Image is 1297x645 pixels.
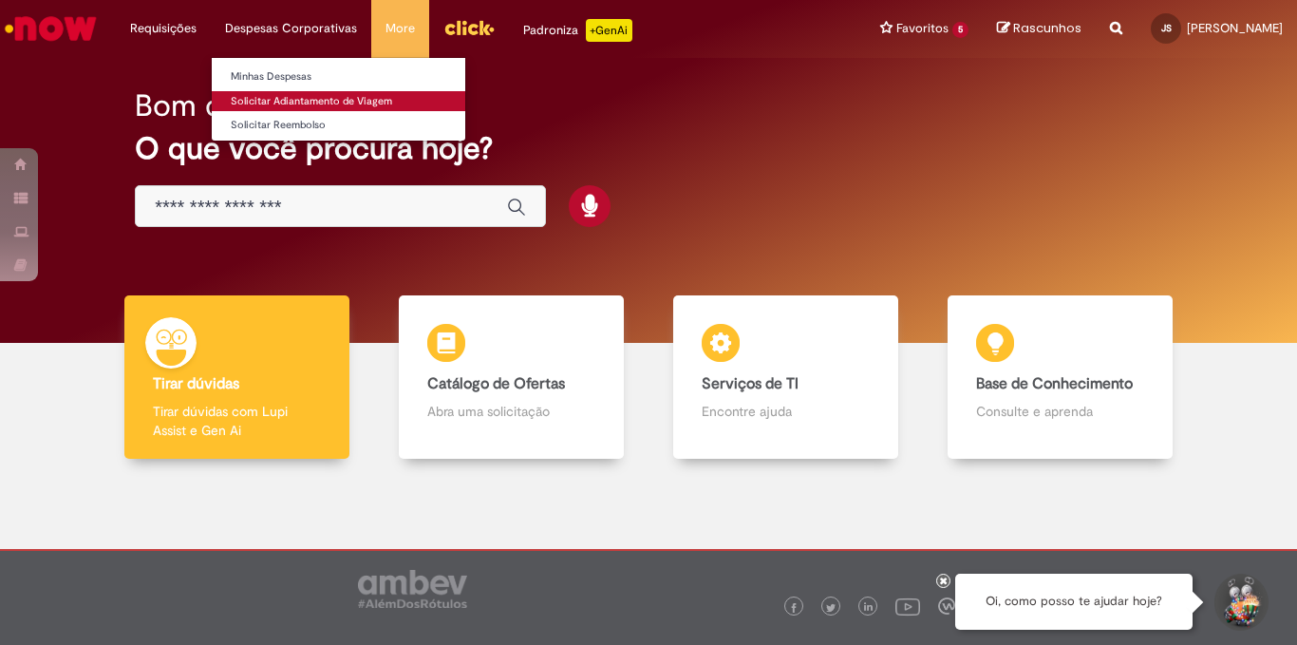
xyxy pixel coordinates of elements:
[427,374,565,393] b: Catálogo de Ofertas
[212,66,465,87] a: Minhas Despesas
[702,374,799,393] b: Serviços de TI
[955,574,1193,630] div: Oi, como posso te ajudar hoje?
[895,594,920,618] img: logo_footer_youtube.png
[211,57,466,142] ul: Despesas Corporativas
[826,603,836,613] img: logo_footer_twitter.png
[923,295,1197,460] a: Base de Conhecimento Consulte e aprenda
[443,13,495,42] img: click_logo_yellow_360x200.png
[864,602,874,614] img: logo_footer_linkedin.png
[153,374,239,393] b: Tirar dúvidas
[212,91,465,112] a: Solicitar Adiantamento de Viagem
[225,19,357,38] span: Despesas Corporativas
[586,19,632,42] p: +GenAi
[100,295,374,460] a: Tirar dúvidas Tirar dúvidas com Lupi Assist e Gen Ai
[135,89,336,123] h2: Bom dia, Jirlan
[976,402,1145,421] p: Consulte e aprenda
[130,19,197,38] span: Requisições
[374,295,648,460] a: Catálogo de Ofertas Abra uma solicitação
[997,20,1081,38] a: Rascunhos
[1161,22,1172,34] span: JS
[1212,574,1269,631] button: Iniciar Conversa de Suporte
[702,402,871,421] p: Encontre ajuda
[2,9,100,47] img: ServiceNow
[896,19,949,38] span: Favoritos
[385,19,415,38] span: More
[135,132,1162,165] h2: O que você procura hoje?
[938,598,955,615] img: logo_footer_workplace.png
[523,19,632,42] div: Padroniza
[789,603,799,613] img: logo_footer_facebook.png
[1187,20,1283,36] span: [PERSON_NAME]
[212,115,465,136] a: Solicitar Reembolso
[153,402,322,440] p: Tirar dúvidas com Lupi Assist e Gen Ai
[427,402,596,421] p: Abra uma solicitação
[358,570,467,608] img: logo_footer_ambev_rotulo_gray.png
[952,22,968,38] span: 5
[1013,19,1081,37] span: Rascunhos
[976,374,1133,393] b: Base de Conhecimento
[648,295,923,460] a: Serviços de TI Encontre ajuda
